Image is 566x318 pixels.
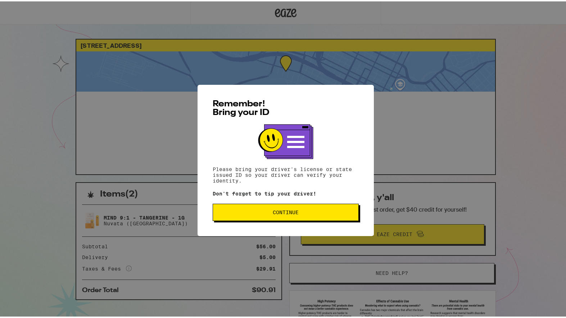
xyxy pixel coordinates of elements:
span: Continue [273,208,299,213]
p: Don't forget to tip your driver! [213,189,359,195]
span: Remember! Bring your ID [213,98,270,116]
button: Continue [213,202,359,220]
span: Hi. Need any help? [4,5,52,11]
p: Please bring your driver's license or state issued ID so your driver can verify your identity. [213,165,359,182]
